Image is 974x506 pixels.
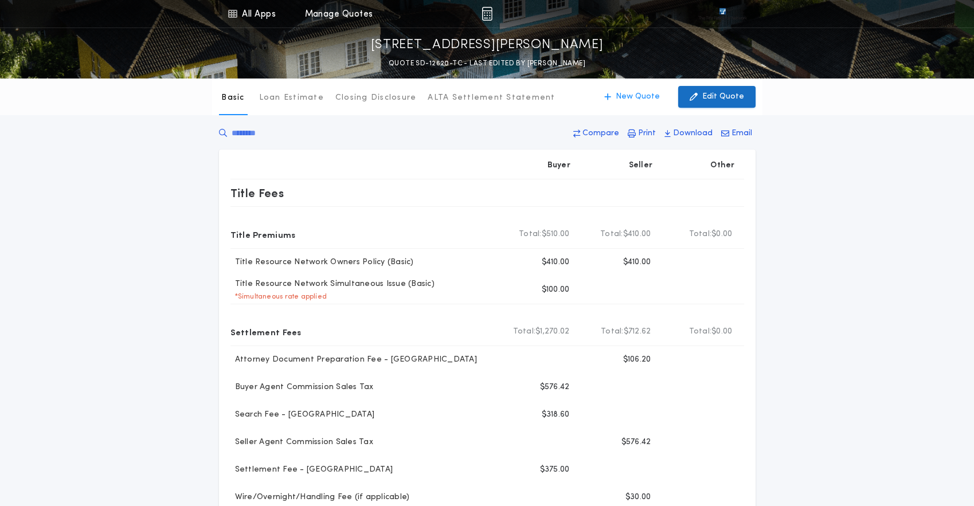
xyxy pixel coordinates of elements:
[542,409,570,421] p: $318.60
[624,326,651,338] span: $712.62
[519,229,542,240] b: Total:
[371,36,604,54] p: [STREET_ADDRESS][PERSON_NAME]
[623,354,651,366] p: $106.20
[593,86,671,108] button: New Quote
[230,257,414,268] p: Title Resource Network Owners Policy (Basic)
[661,123,716,144] button: Download
[625,492,651,503] p: $30.00
[570,123,623,144] button: Compare
[629,160,653,171] p: Seller
[711,326,732,338] span: $0.00
[540,464,570,476] p: $375.00
[230,292,327,301] p: * Simultaneous rate applied
[482,7,492,21] img: img
[335,92,417,104] p: Closing Disclosure
[221,92,244,104] p: Basic
[230,354,477,366] p: Attorney Document Preparation Fee - [GEOGRAPHIC_DATA]
[389,58,585,69] p: QUOTE SD-12620-TC - LAST EDITED BY [PERSON_NAME]
[230,225,296,244] p: Title Premiums
[230,279,435,290] p: Title Resource Network Simultaneous Issue (Basic)
[513,326,536,338] b: Total:
[710,160,734,171] p: Other
[673,128,713,139] p: Download
[542,229,570,240] span: $510.00
[230,409,375,421] p: Search Fee - [GEOGRAPHIC_DATA]
[638,128,656,139] p: Print
[230,184,284,202] p: Title Fees
[230,323,302,341] p: Settlement Fees
[428,92,555,104] p: ALTA Settlement Statement
[542,257,570,268] p: $410.00
[702,91,744,103] p: Edit Quote
[689,326,712,338] b: Total:
[601,326,624,338] b: Total:
[623,257,651,268] p: $410.00
[711,229,732,240] span: $0.00
[600,229,623,240] b: Total:
[542,284,570,296] p: $100.00
[547,160,570,171] p: Buyer
[698,8,746,19] img: vs-icon
[230,492,410,503] p: Wire/Overnight/Handling Fee (if applicable)
[259,92,324,104] p: Loan Estimate
[230,464,393,476] p: Settlement Fee - [GEOGRAPHIC_DATA]
[623,229,651,240] span: $410.00
[732,128,752,139] p: Email
[535,326,569,338] span: $1,270.02
[624,123,659,144] button: Print
[621,437,651,448] p: $576.42
[582,128,619,139] p: Compare
[616,91,660,103] p: New Quote
[678,86,756,108] button: Edit Quote
[540,382,570,393] p: $576.42
[718,123,756,144] button: Email
[689,229,712,240] b: Total:
[230,382,374,393] p: Buyer Agent Commission Sales Tax
[230,437,373,448] p: Seller Agent Commission Sales Tax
